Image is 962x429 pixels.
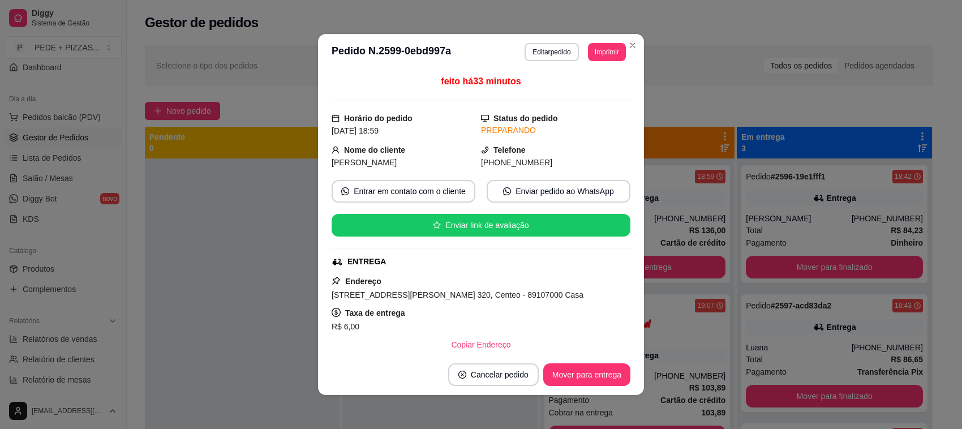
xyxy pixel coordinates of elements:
span: whats-app [503,187,511,195]
span: [PHONE_NUMBER] [481,158,552,167]
span: user [332,146,340,154]
button: Close [624,36,642,54]
strong: Horário do pedido [344,114,413,123]
span: [DATE] 18:59 [332,126,379,135]
span: whats-app [341,187,349,195]
button: starEnviar link de avaliação [332,214,630,237]
div: ENTREGA [347,256,386,268]
span: feito há 33 minutos [441,76,521,86]
button: close-circleCancelar pedido [448,363,539,386]
span: star [433,221,441,229]
strong: Endereço [345,277,381,286]
button: Editarpedido [525,43,578,61]
strong: Nome do cliente [344,145,405,155]
strong: Telefone [493,145,526,155]
span: close-circle [458,371,466,379]
span: [STREET_ADDRESS][PERSON_NAME] 320, Centeo - 89107000 Casa [332,290,583,299]
button: whats-appEnviar pedido ao WhatsApp [487,180,630,203]
span: dollar [332,308,341,317]
strong: Status do pedido [493,114,558,123]
span: [PERSON_NAME] [332,158,397,167]
div: PREPARANDO [481,125,630,136]
strong: Taxa de entrega [345,308,405,318]
span: pushpin [332,276,341,285]
span: desktop [481,114,489,122]
span: R$ 6,00 [332,322,359,331]
span: phone [481,146,489,154]
button: Imprimir [588,43,626,61]
span: calendar [332,114,340,122]
h3: Pedido N. 2599-0ebd997a [332,43,451,61]
button: whats-appEntrar em contato com o cliente [332,180,475,203]
button: Copiar Endereço [442,333,519,356]
button: Mover para entrega [543,363,630,386]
